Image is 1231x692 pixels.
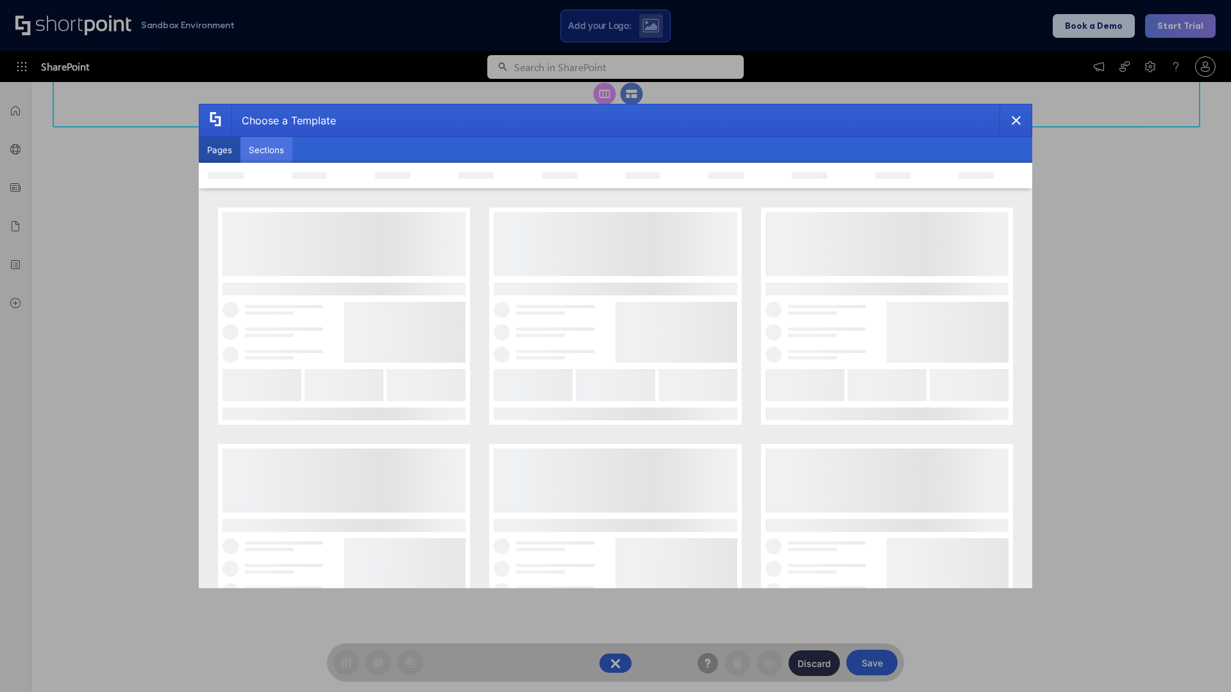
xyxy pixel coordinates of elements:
button: Pages [199,137,240,163]
button: Sections [240,137,292,163]
div: template selector [199,104,1032,588]
iframe: Chat Widget [1167,630,1231,692]
div: Choose a Template [231,104,336,136]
